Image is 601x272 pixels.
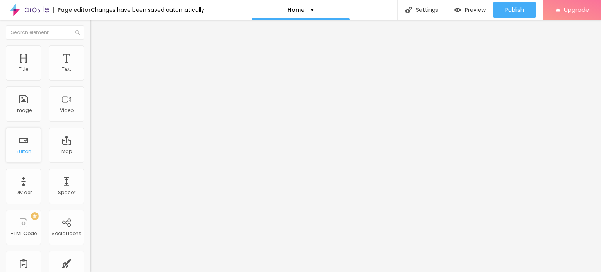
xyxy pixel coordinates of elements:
div: Page editor [53,7,91,13]
div: Button [16,149,31,154]
p: Home [288,7,304,13]
input: Search element [6,25,84,40]
iframe: Editor [90,20,601,272]
div: Map [61,149,72,154]
div: Changes have been saved automatically [91,7,204,13]
button: Preview [446,2,493,18]
img: Icone [405,7,412,13]
div: Spacer [58,190,75,195]
div: Image [16,108,32,113]
div: Divider [16,190,32,195]
span: Publish [505,7,524,13]
span: Upgrade [564,6,589,13]
div: Text [62,67,71,72]
div: HTML Code [11,231,37,236]
img: view-1.svg [454,7,461,13]
div: Video [60,108,74,113]
div: Title [19,67,28,72]
button: Publish [493,2,536,18]
img: Icone [75,30,80,35]
div: Social Icons [52,231,81,236]
span: Preview [465,7,486,13]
